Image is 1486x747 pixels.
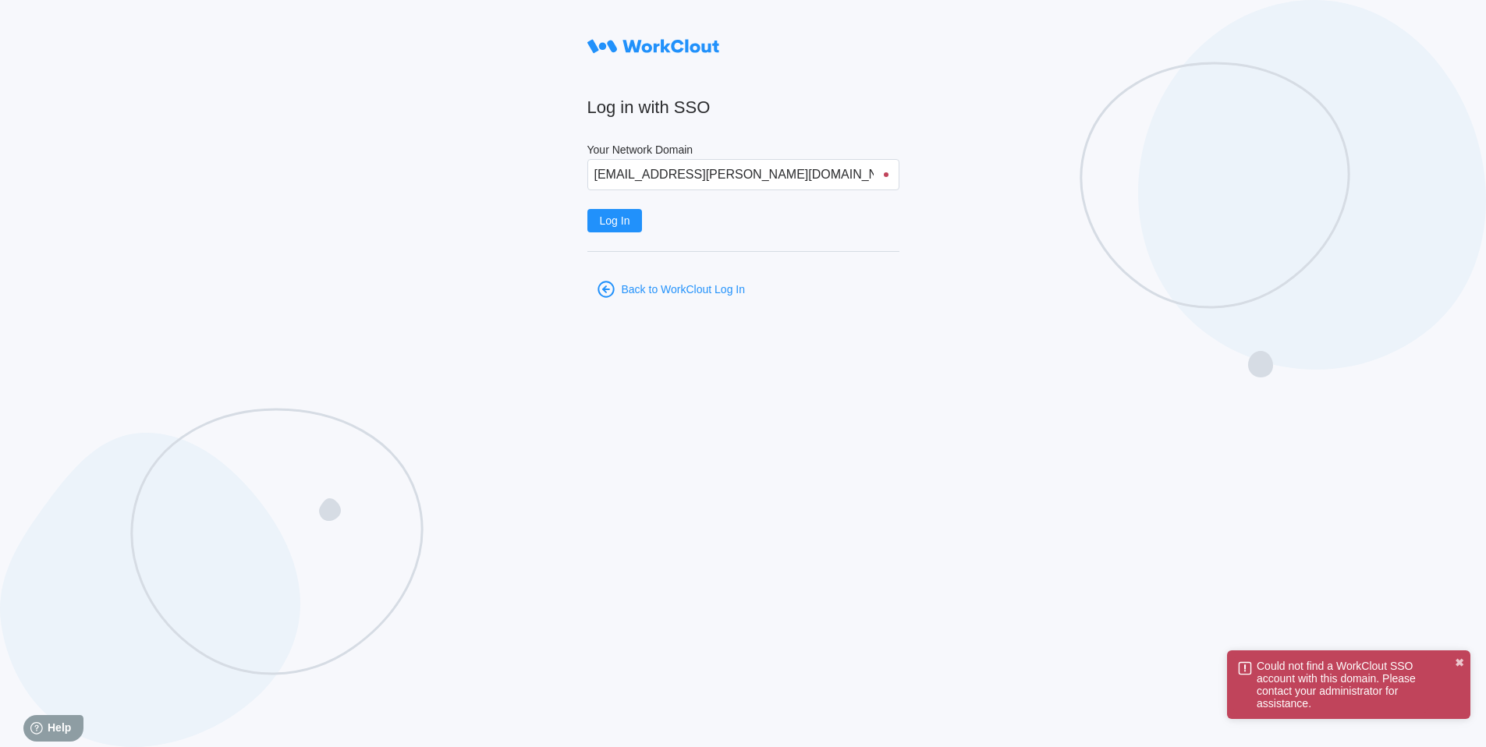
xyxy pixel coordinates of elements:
[587,97,899,119] h2: Log in with SSO
[1257,660,1422,710] div: Could not find a WorkClout SSO account with this domain. Please contact your administrator for as...
[587,209,643,232] button: Log In
[600,215,630,226] span: Log In
[622,283,745,296] div: Back to WorkClout Log In
[587,143,899,159] label: Your Network Domain
[587,271,899,308] a: Back to WorkClout Log In
[1455,657,1464,669] button: close
[587,159,899,190] input: www.yourcompany.com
